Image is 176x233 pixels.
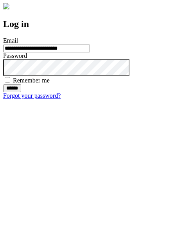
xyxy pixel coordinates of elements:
[3,19,173,29] h2: Log in
[3,52,27,59] label: Password
[3,37,18,44] label: Email
[3,92,61,99] a: Forgot your password?
[3,3,9,9] img: logo-4e3dc11c47720685a147b03b5a06dd966a58ff35d612b21f08c02c0306f2b779.png
[13,77,50,84] label: Remember me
